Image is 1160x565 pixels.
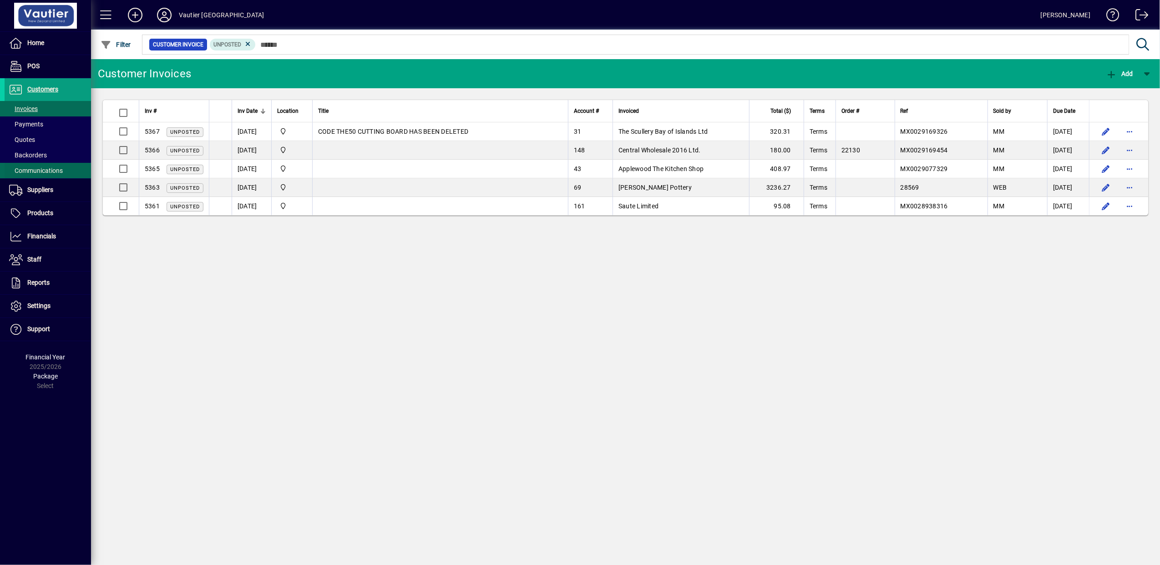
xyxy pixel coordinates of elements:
[810,184,827,191] span: Terms
[574,165,582,172] span: 43
[5,202,91,225] a: Products
[27,232,56,240] span: Financials
[618,165,704,172] span: Applewood The Kitchen Shop
[213,41,242,48] span: Unposted
[1129,2,1149,31] a: Logout
[1047,141,1089,160] td: [DATE]
[5,132,91,147] a: Quotes
[1122,180,1137,195] button: More options
[749,197,804,215] td: 95.08
[618,128,708,135] span: The Scullery Bay of Islands Ltd
[770,106,791,116] span: Total ($)
[1053,106,1084,116] div: Due Date
[993,184,1007,191] span: WEB
[574,146,585,154] span: 148
[277,106,307,116] div: Location
[318,128,468,135] span: CODE THE50 CUTTING BOARD HAS BEEN DELETED
[618,202,659,210] span: Saute Limited
[170,185,200,191] span: Unposted
[574,106,607,116] div: Account #
[901,165,948,172] span: MX0029077329
[5,248,91,271] a: Staff
[27,86,58,93] span: Customers
[1099,124,1113,139] button: Edit
[5,116,91,132] a: Payments
[810,165,827,172] span: Terms
[841,106,889,116] div: Order #
[749,122,804,141] td: 320.31
[749,141,804,160] td: 180.00
[574,184,582,191] span: 69
[277,145,307,155] span: Central
[901,202,948,210] span: MX0028938316
[1099,143,1113,157] button: Edit
[1047,197,1089,215] td: [DATE]
[1122,143,1137,157] button: More options
[145,165,160,172] span: 5365
[810,146,827,154] span: Terms
[277,106,299,116] span: Location
[810,128,827,135] span: Terms
[618,106,639,116] span: Invoiced
[5,179,91,202] a: Suppliers
[232,197,271,215] td: [DATE]
[170,148,200,154] span: Unposted
[145,184,160,191] span: 5363
[27,279,50,286] span: Reports
[27,256,41,263] span: Staff
[749,178,804,197] td: 3236.27
[145,106,157,116] span: Inv #
[170,204,200,210] span: Unposted
[9,105,38,112] span: Invoices
[1106,70,1133,77] span: Add
[1122,161,1137,176] button: More options
[574,106,599,116] span: Account #
[901,184,919,191] span: 28569
[841,146,860,154] span: 22130
[993,106,1042,116] div: Sold by
[993,146,1005,154] span: MM
[574,128,582,135] span: 31
[1041,8,1090,22] div: [PERSON_NAME]
[993,202,1005,210] span: MM
[277,126,307,136] span: Central
[238,106,266,116] div: Inv Date
[1099,161,1113,176] button: Edit
[98,36,133,53] button: Filter
[9,167,63,174] span: Communications
[1122,124,1137,139] button: More options
[238,106,258,116] span: Inv Date
[27,62,40,70] span: POS
[277,164,307,174] span: Central
[145,128,160,135] span: 5367
[618,146,701,154] span: Central Wholesale 2016 Ltd.
[5,147,91,163] a: Backorders
[145,106,203,116] div: Inv #
[9,151,47,159] span: Backorders
[5,318,91,341] a: Support
[27,39,44,46] span: Home
[277,182,307,192] span: Central
[1099,199,1113,213] button: Edit
[145,146,160,154] span: 5366
[810,106,825,116] span: Terms
[5,101,91,116] a: Invoices
[5,163,91,178] a: Communications
[993,106,1012,116] span: Sold by
[26,353,66,361] span: Financial Year
[98,66,191,81] div: Customer Invoices
[27,186,53,193] span: Suppliers
[1047,160,1089,178] td: [DATE]
[618,106,744,116] div: Invoiced
[179,8,264,22] div: Vautier [GEOGRAPHIC_DATA]
[101,41,131,48] span: Filter
[232,178,271,197] td: [DATE]
[153,40,203,49] span: Customer Invoice
[9,136,35,143] span: Quotes
[810,202,827,210] span: Terms
[33,373,58,380] span: Package
[755,106,799,116] div: Total ($)
[574,202,585,210] span: 161
[1104,66,1135,82] button: Add
[901,106,982,116] div: Ref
